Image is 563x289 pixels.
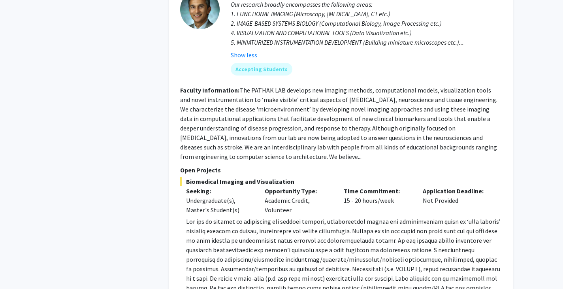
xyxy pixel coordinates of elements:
[231,50,257,60] button: Show less
[265,186,332,196] p: Opportunity Type:
[186,186,253,196] p: Seeking:
[417,186,496,215] div: Not Provided
[180,177,502,186] span: Biomedical Imaging and Visualization
[180,86,497,161] fg-read-more: The PATHAK LAB develops new imaging methods, computational models, visualization tools and novel ...
[186,196,253,215] div: Undergraduate(s), Master's Student(s)
[259,186,338,215] div: Academic Credit, Volunteer
[180,86,239,94] b: Faculty Information:
[6,253,34,283] iframe: Chat
[231,63,292,76] mat-chip: Accepting Students
[423,186,490,196] p: Application Deadline:
[344,186,411,196] p: Time Commitment:
[180,165,502,175] p: Open Projects
[338,186,417,215] div: 15 - 20 hours/week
